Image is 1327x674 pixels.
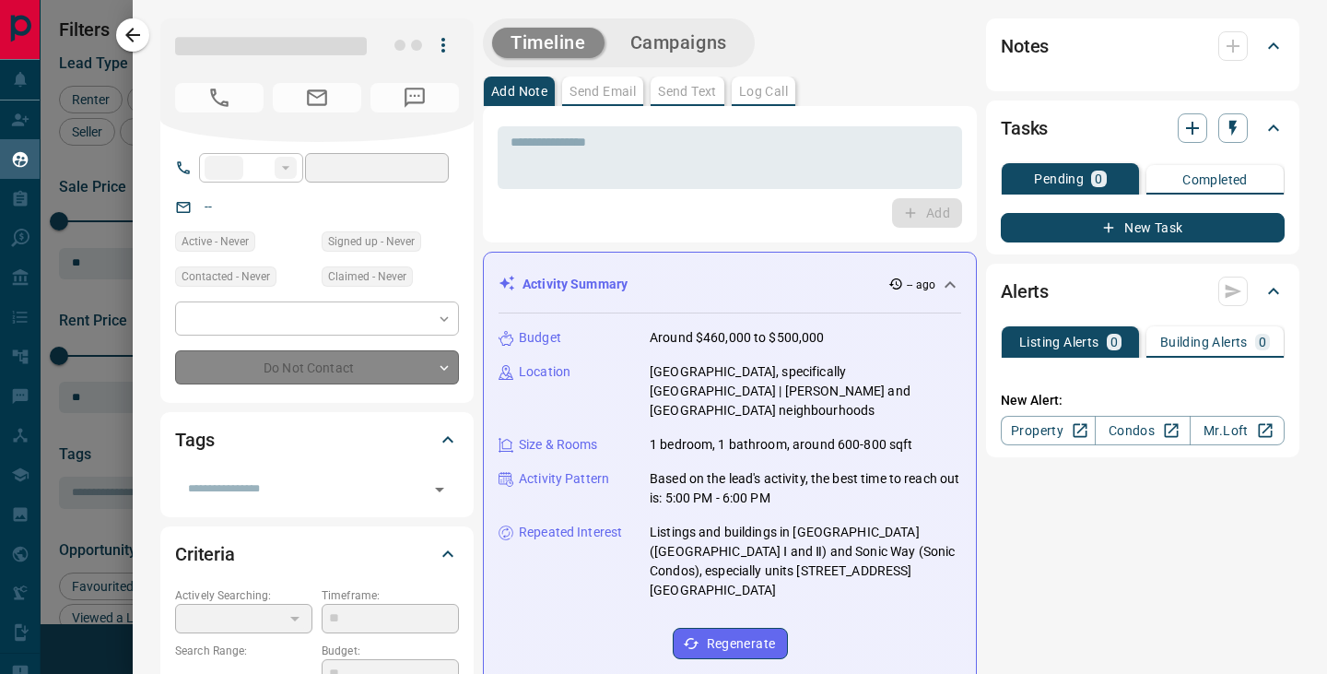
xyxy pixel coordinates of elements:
p: [GEOGRAPHIC_DATA], specifically [GEOGRAPHIC_DATA] | [PERSON_NAME] and [GEOGRAPHIC_DATA] neighbour... [650,362,961,420]
p: 0 [1095,172,1102,185]
h2: Criteria [175,539,235,569]
p: Search Range: [175,643,312,659]
span: No Email [273,83,361,112]
p: Listing Alerts [1019,336,1099,349]
p: Around $460,000 to $500,000 [650,328,825,348]
p: Based on the lead's activity, the best time to reach out is: 5:00 PM - 6:00 PM [650,469,961,508]
span: No Number [370,83,459,112]
p: Activity Summary [523,275,628,294]
button: New Task [1001,213,1285,242]
button: Timeline [492,28,605,58]
a: Property [1001,416,1096,445]
p: 1 bedroom, 1 bathroom, around 600-800 sqft [650,435,913,455]
a: Mr.Loft [1190,416,1285,445]
div: Alerts [1001,269,1285,313]
div: Notes [1001,24,1285,68]
a: Condos [1095,416,1190,445]
p: Actively Searching: [175,587,312,604]
p: Budget [519,328,561,348]
span: Active - Never [182,232,249,251]
h2: Tasks [1001,113,1048,143]
p: New Alert: [1001,391,1285,410]
span: Claimed - Never [328,267,406,286]
div: Do Not Contact [175,350,459,384]
p: Location [519,362,570,382]
div: Activity Summary-- ago [499,267,961,302]
div: Criteria [175,532,459,576]
a: -- [205,199,212,214]
h2: Notes [1001,31,1049,61]
div: Tasks [1001,106,1285,150]
p: Activity Pattern [519,469,609,489]
h2: Tags [175,425,214,455]
p: -- ago [907,277,935,293]
p: Budget: [322,643,459,659]
button: Open [427,477,452,503]
div: Tags [175,418,459,462]
p: Timeframe: [322,587,459,604]
h2: Alerts [1001,277,1049,306]
p: Pending [1034,172,1084,185]
p: Building Alerts [1160,336,1248,349]
p: Listings and buildings in [GEOGRAPHIC_DATA] ([GEOGRAPHIC_DATA] Ⅰ and Ⅱ) and Sonic Way (Sonic Cond... [650,523,961,600]
p: 0 [1259,336,1266,349]
p: Completed [1182,173,1248,186]
p: Add Note [491,85,547,98]
p: Size & Rooms [519,435,598,455]
span: Signed up - Never [328,232,415,251]
span: Contacted - Never [182,267,270,286]
button: Regenerate [673,628,788,659]
p: 0 [1110,336,1118,349]
span: No Number [175,83,264,112]
p: Repeated Interest [519,523,622,542]
button: Campaigns [612,28,746,58]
